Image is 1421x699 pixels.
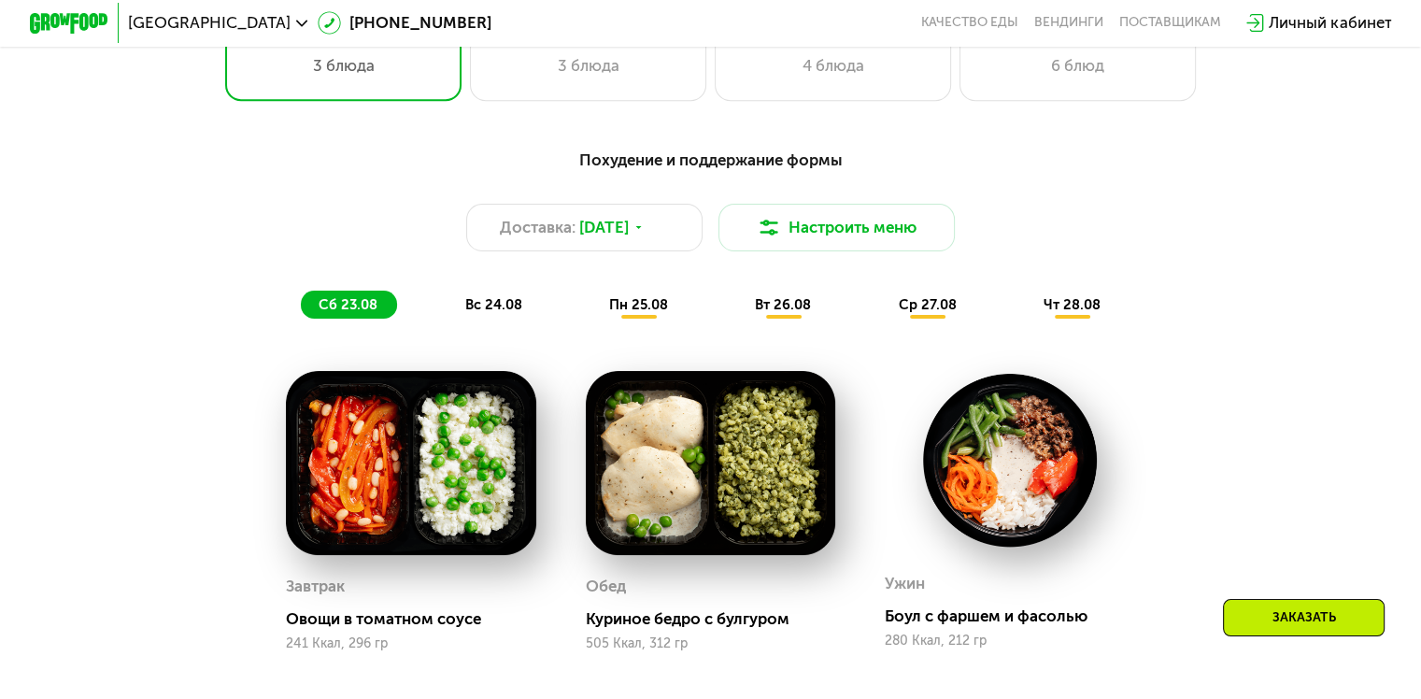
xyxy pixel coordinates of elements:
span: [GEOGRAPHIC_DATA] [128,15,291,31]
div: 4 блюда [735,54,931,78]
div: Овощи в томатном соусе [286,609,551,629]
a: Качество еды [921,15,1018,31]
div: 505 Ккал, 312 гр [586,636,836,651]
div: 241 Ккал, 296 гр [286,636,536,651]
div: Личный кабинет [1269,11,1391,35]
div: Завтрак [286,572,345,602]
div: Боул с фаршем и фасолью [885,606,1150,626]
div: 3 блюда [490,54,686,78]
a: Вендинги [1034,15,1103,31]
span: [DATE] [579,216,629,239]
div: поставщикам [1119,15,1221,31]
div: 280 Ккал, 212 гр [885,634,1135,649]
div: Заказать [1223,599,1385,636]
span: вс 24.08 [464,296,521,313]
div: 3 блюда [246,54,441,78]
div: Ужин [885,569,925,599]
span: вт 26.08 [755,296,811,313]
span: пн 25.08 [609,296,668,313]
span: чт 28.08 [1044,296,1101,313]
div: Куриное бедро с булгуром [586,609,851,629]
span: ср 27.08 [898,296,956,313]
button: Настроить меню [718,204,956,251]
div: Похудение и поддержание формы [126,148,1295,172]
span: Доставка: [500,216,576,239]
div: 6 блюд [980,54,1175,78]
div: Обед [586,572,626,602]
a: [PHONE_NUMBER] [318,11,491,35]
span: сб 23.08 [319,296,377,313]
